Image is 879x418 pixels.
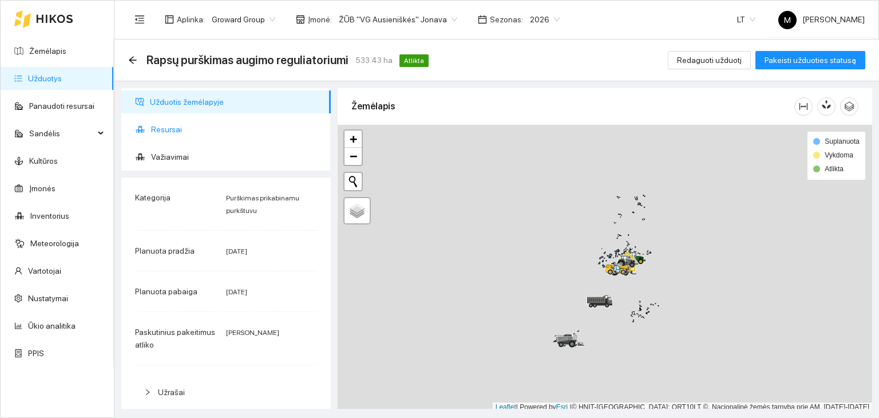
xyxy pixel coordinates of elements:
a: Leaflet [496,403,516,411]
span: Kategorija [135,193,171,202]
a: Zoom in [345,131,362,148]
span: 533.43 ha [355,54,393,66]
a: Užduotys [28,74,62,83]
div: Atgal [128,56,137,65]
a: Panaudoti resursai [29,101,94,111]
span: Groward Group [212,11,275,28]
a: Zoom out [345,148,362,165]
a: PPIS [28,349,44,358]
span: Sandėlis [29,122,94,145]
span: Atlikta [825,165,844,173]
span: Įmonė : [308,13,332,26]
span: Planuota pradžia [135,246,195,255]
button: Initiate a new search [345,173,362,190]
span: Rapsų purškimas augimo reguliatoriumi [146,51,349,69]
span: [PERSON_NAME] [778,15,865,24]
a: Redaguoti užduotį [668,56,751,65]
span: Resursai [151,118,322,141]
span: shop [296,15,305,24]
span: M [784,11,791,29]
span: + [350,132,357,146]
span: [DATE] [226,288,247,296]
span: Atlikta [399,54,429,67]
a: Ūkio analitika [28,321,76,330]
span: LT [737,11,755,28]
a: Esri [556,403,568,411]
span: column-width [795,102,812,111]
span: Pakeisti užduoties statusą [765,54,856,66]
span: menu-fold [134,14,145,25]
span: Važiavimai [151,145,322,168]
span: calendar [478,15,487,24]
span: [DATE] [226,247,247,255]
span: Redaguoti užduotį [677,54,742,66]
span: Planuota pabaiga [135,287,197,296]
div: Užrašai [135,379,317,405]
span: Paskutinius pakeitimus atliko [135,328,215,349]
span: layout [165,15,174,24]
button: Pakeisti užduoties statusą [755,51,865,69]
span: Sezonas : [490,13,523,26]
span: Purškimas prikabinamu purkštuvu [226,194,299,215]
a: Žemėlapis [29,46,66,56]
button: Redaguoti užduotį [668,51,751,69]
button: menu-fold [128,8,151,31]
span: Suplanuota [825,137,860,145]
span: Aplinka : [177,13,205,26]
a: Įmonės [29,184,56,193]
span: ŽŪB "VG Ausieniškės" Jonava [339,11,457,28]
a: Inventorius [30,211,69,220]
a: Meteorologija [30,239,79,248]
a: Vartotojai [28,266,61,275]
div: | Powered by © HNIT-[GEOGRAPHIC_DATA]; ORT10LT ©, Nacionalinė žemės tarnyba prie AM, [DATE]-[DATE] [493,403,872,412]
button: column-width [794,97,813,116]
span: 2026 [530,11,560,28]
div: Žemėlapis [351,90,794,123]
a: Kultūros [29,156,58,165]
span: Užduotis žemėlapyje [150,90,322,113]
span: − [350,149,357,163]
span: | [570,403,572,411]
span: [PERSON_NAME] [226,329,279,337]
a: Layers [345,198,370,223]
span: Užrašai [158,388,185,397]
span: arrow-left [128,56,137,65]
span: right [144,389,151,396]
span: Vykdoma [825,151,853,159]
a: Nustatymai [28,294,68,303]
